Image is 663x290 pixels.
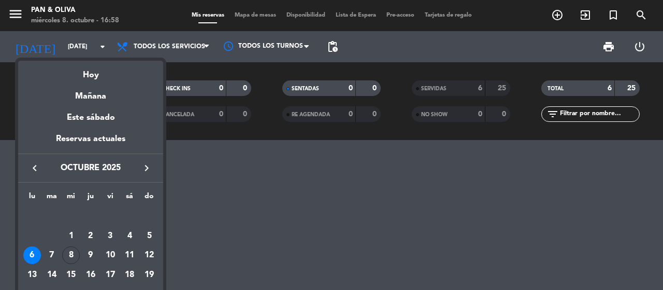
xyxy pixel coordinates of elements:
[81,245,100,265] td: 9 de octubre de 2025
[43,246,61,264] div: 7
[18,82,163,103] div: Mañana
[61,190,81,206] th: miércoles
[62,227,80,245] div: 1
[22,265,42,285] td: 13 de octubre de 2025
[42,245,62,265] td: 7 de octubre de 2025
[120,265,140,285] td: 18 de octubre de 2025
[62,266,80,284] div: 15
[100,226,120,246] td: 3 de octubre de 2025
[140,227,158,245] div: 5
[81,265,100,285] td: 16 de octubre de 2025
[140,162,153,174] i: keyboard_arrow_right
[100,265,120,285] td: 17 de octubre de 2025
[139,245,159,265] td: 12 de octubre de 2025
[137,161,156,175] button: keyboard_arrow_right
[44,161,137,175] span: octubre 2025
[82,246,99,264] div: 9
[120,226,140,246] td: 4 de octubre de 2025
[102,266,119,284] div: 17
[102,227,119,245] div: 3
[121,246,138,264] div: 11
[42,265,62,285] td: 14 de octubre de 2025
[23,266,41,284] div: 13
[102,246,119,264] div: 10
[22,206,159,226] td: OCT.
[81,226,100,246] td: 2 de octubre de 2025
[100,245,120,265] td: 10 de octubre de 2025
[82,227,99,245] div: 2
[18,61,163,82] div: Hoy
[62,246,80,264] div: 8
[121,227,138,245] div: 4
[23,246,41,264] div: 6
[22,245,42,265] td: 6 de octubre de 2025
[120,190,140,206] th: sábado
[18,132,163,154] div: Reservas actuales
[139,226,159,246] td: 5 de octubre de 2025
[61,226,81,246] td: 1 de octubre de 2025
[61,245,81,265] td: 8 de octubre de 2025
[42,190,62,206] th: martes
[139,190,159,206] th: domingo
[22,190,42,206] th: lunes
[61,265,81,285] td: 15 de octubre de 2025
[139,265,159,285] td: 19 de octubre de 2025
[81,190,100,206] th: jueves
[121,266,138,284] div: 18
[25,161,44,175] button: keyboard_arrow_left
[43,266,61,284] div: 14
[100,190,120,206] th: viernes
[120,245,140,265] td: 11 de octubre de 2025
[140,246,158,264] div: 12
[82,266,99,284] div: 16
[28,162,41,174] i: keyboard_arrow_left
[18,103,163,132] div: Este sábado
[140,266,158,284] div: 19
